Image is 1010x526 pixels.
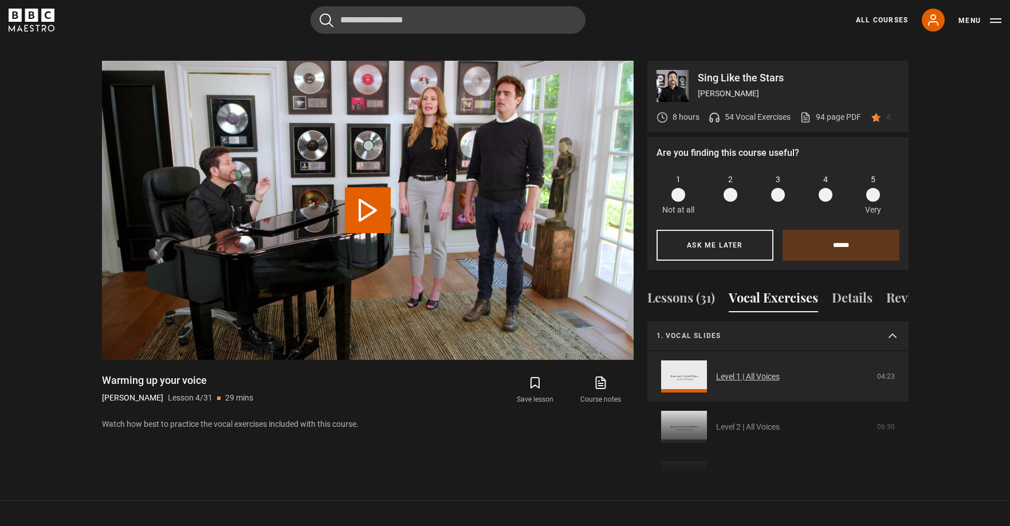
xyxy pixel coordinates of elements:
summary: 1. Vocal slides [647,321,909,351]
input: Search [311,6,585,34]
p: Not at all [662,204,694,216]
a: Course notes [568,374,633,407]
p: Watch how best to practice the vocal exercises included with this course. [102,418,634,430]
svg: BBC Maestro [9,9,54,32]
button: Save lesson [502,374,568,407]
span: 4 [823,174,828,186]
p: Lesson 4/31 [168,392,213,404]
button: Vocal Exercises [729,288,818,312]
span: 1 [676,174,681,186]
a: All Courses [856,15,908,25]
span: 5 [871,174,875,186]
p: [PERSON_NAME] [698,88,899,100]
button: Submit the search query [320,13,333,28]
video-js: Video Player [102,61,634,360]
p: Sing Like the Stars [698,73,899,83]
p: [PERSON_NAME] [102,392,163,404]
p: 8 hours [673,111,699,123]
a: 94 page PDF [800,111,861,123]
h1: Warming up your voice [102,374,253,387]
p: Very [862,204,885,216]
p: Are you finding this course useful? [657,146,899,160]
button: Reviews (60) [886,288,958,312]
p: 1. Vocal slides [657,331,872,341]
p: 29 mins [225,392,253,404]
button: Toggle navigation [958,15,1001,26]
span: 3 [776,174,780,186]
button: Play Lesson Warming up your voice [345,187,391,233]
button: Details [832,288,873,312]
button: Lessons (31) [647,288,715,312]
span: 2 [728,174,733,186]
p: 54 Vocal Exercises [725,111,791,123]
a: Level 1 | All Voices [716,371,780,383]
button: Ask me later [657,230,773,261]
